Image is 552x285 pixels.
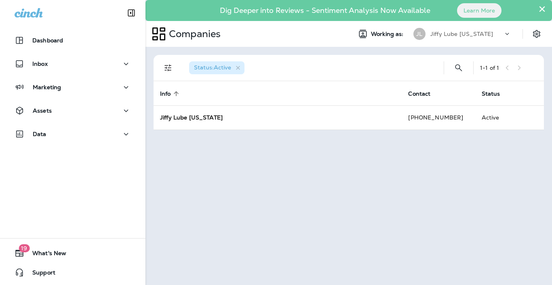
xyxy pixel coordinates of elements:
[8,56,137,72] button: Inbox
[33,131,46,137] p: Data
[8,79,137,95] button: Marketing
[33,107,52,114] p: Assets
[529,27,544,41] button: Settings
[480,65,499,71] div: 1 - 1 of 1
[475,105,519,130] td: Active
[8,126,137,142] button: Data
[160,90,171,97] span: Info
[408,90,441,97] span: Contact
[120,5,143,21] button: Collapse Sidebar
[24,250,66,260] span: What's New
[8,264,137,281] button: Support
[408,90,430,97] span: Contact
[482,90,500,97] span: Status
[413,28,426,40] div: JL
[451,60,467,76] button: Search Companies
[19,244,29,252] span: 19
[160,60,176,76] button: Filters
[402,105,475,130] td: [PHONE_NUMBER]
[33,84,61,90] p: Marketing
[8,103,137,119] button: Assets
[8,32,137,48] button: Dashboard
[196,9,454,12] p: Dig Deeper into Reviews - Sentiment Analysis Now Available
[538,2,546,15] button: Close
[8,245,137,261] button: 19What's New
[24,269,55,279] span: Support
[160,90,181,97] span: Info
[457,3,501,18] button: Learn More
[371,31,405,38] span: Working as:
[430,31,493,37] p: Jiffy Lube [US_STATE]
[32,61,48,67] p: Inbox
[166,28,221,40] p: Companies
[482,90,511,97] span: Status
[189,61,244,74] div: Status:Active
[194,64,231,71] span: Status : Active
[32,37,63,44] p: Dashboard
[160,114,223,121] strong: Jiffy Lube [US_STATE]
